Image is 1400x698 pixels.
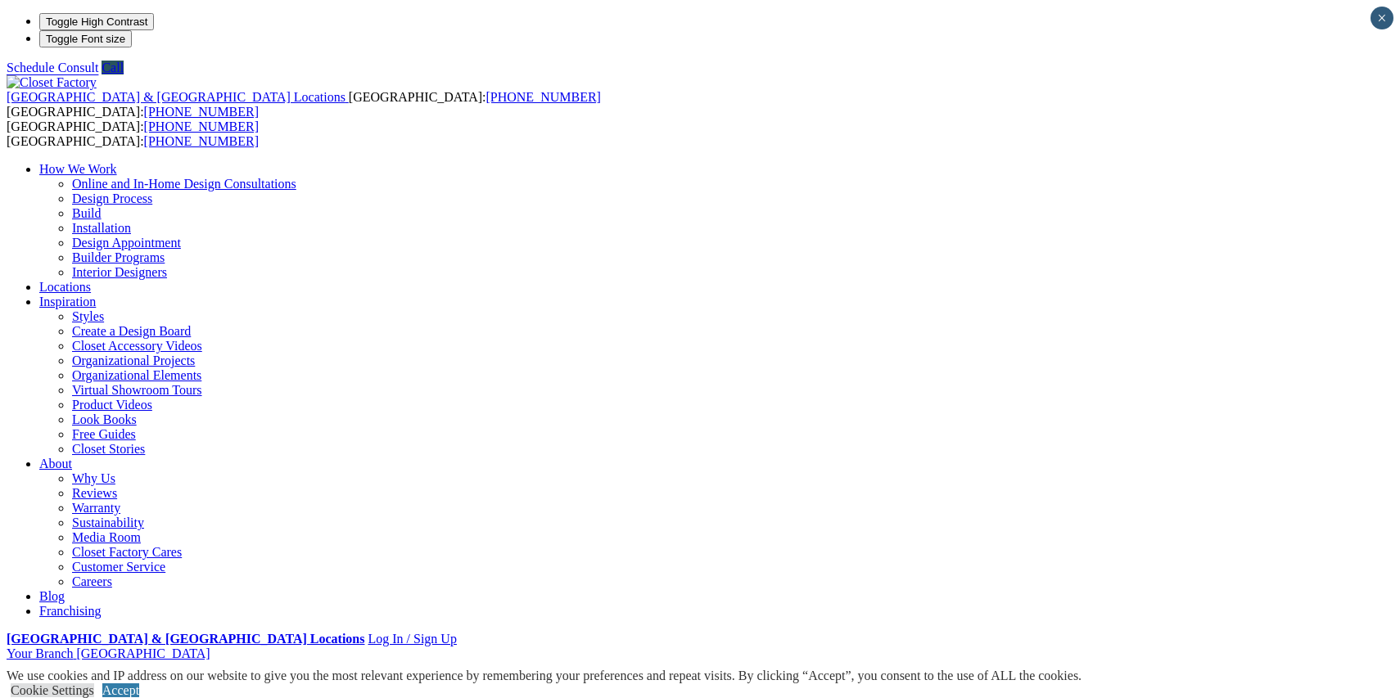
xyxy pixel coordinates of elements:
a: Reviews [72,486,117,500]
a: Product Videos [72,398,152,412]
a: Why Us [72,471,115,485]
a: About [39,457,72,471]
a: Interior Designers [72,265,167,279]
a: Create a Design Board [72,324,191,338]
button: Toggle High Contrast [39,13,154,30]
a: Sustainability [72,516,144,529]
a: Design Appointment [72,236,181,250]
a: [PHONE_NUMBER] [144,134,259,148]
a: Franchising [39,604,102,618]
a: Build [72,206,102,220]
a: Look Books [72,412,137,426]
a: How We Work [39,162,117,176]
span: [GEOGRAPHIC_DATA] [76,646,210,660]
a: Inspiration [39,295,96,308]
a: [GEOGRAPHIC_DATA] & [GEOGRAPHIC_DATA] Locations [7,90,349,104]
a: [PHONE_NUMBER] [485,90,600,104]
a: Blog [39,589,65,603]
div: We use cookies and IP address on our website to give you the most relevant experience by remember... [7,669,1082,683]
span: Your Branch [7,646,73,660]
a: Customer Service [72,560,165,574]
span: [GEOGRAPHIC_DATA] & [GEOGRAPHIC_DATA] Locations [7,90,345,104]
a: Organizational Projects [72,354,195,367]
a: Closet Factory Cares [72,545,182,559]
button: Toggle Font size [39,30,132,47]
a: Accept [102,683,139,697]
a: Schedule Consult [7,61,98,74]
span: Toggle Font size [46,33,125,45]
a: Free Guides [72,427,136,441]
img: Closet Factory [7,75,97,90]
a: Virtual Showroom Tours [72,383,202,397]
a: Builder Programs [72,250,165,264]
a: Closet Accessory Videos [72,339,202,353]
a: Media Room [72,530,141,544]
a: Cookie Settings [11,683,94,697]
a: [PHONE_NUMBER] [144,119,259,133]
a: Styles [72,309,104,323]
button: Close [1371,7,1393,29]
a: Warranty [72,501,120,515]
a: Log In / Sign Up [368,632,456,646]
a: Careers [72,574,112,588]
span: [GEOGRAPHIC_DATA]: [GEOGRAPHIC_DATA]: [7,90,601,119]
a: Your Branch [GEOGRAPHIC_DATA] [7,646,210,660]
a: [GEOGRAPHIC_DATA] & [GEOGRAPHIC_DATA] Locations [7,632,364,646]
a: Installation [72,221,131,235]
a: Online and In-Home Design Consultations [72,177,296,191]
a: [PHONE_NUMBER] [144,105,259,119]
a: Locations [39,280,91,294]
a: Organizational Elements [72,368,201,382]
span: Toggle High Contrast [46,16,147,28]
span: [GEOGRAPHIC_DATA]: [GEOGRAPHIC_DATA]: [7,119,259,148]
a: Closet Stories [72,442,145,456]
a: Call [102,61,124,74]
a: Design Process [72,191,152,205]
